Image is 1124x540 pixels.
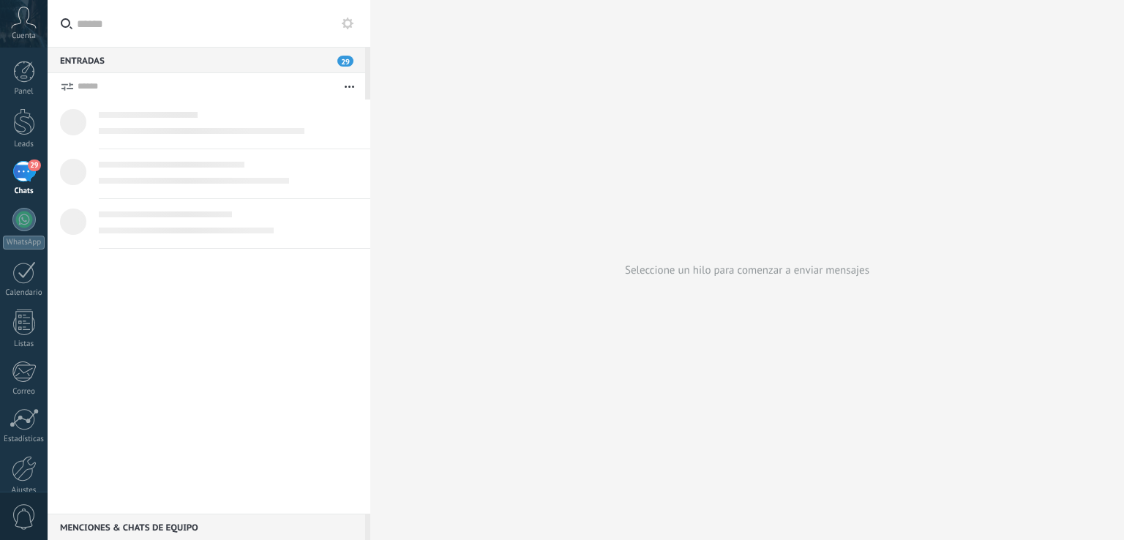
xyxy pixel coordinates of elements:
[337,56,353,67] span: 29
[3,340,45,349] div: Listas
[3,187,45,196] div: Chats
[28,160,40,171] span: 29
[3,486,45,495] div: Ajustes
[3,87,45,97] div: Panel
[12,31,36,41] span: Cuenta
[3,435,45,444] div: Estadísticas
[3,236,45,250] div: WhatsApp
[48,514,365,540] div: Menciones & Chats de equipo
[3,387,45,397] div: Correo
[3,288,45,298] div: Calendario
[3,140,45,149] div: Leads
[48,47,365,73] div: Entradas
